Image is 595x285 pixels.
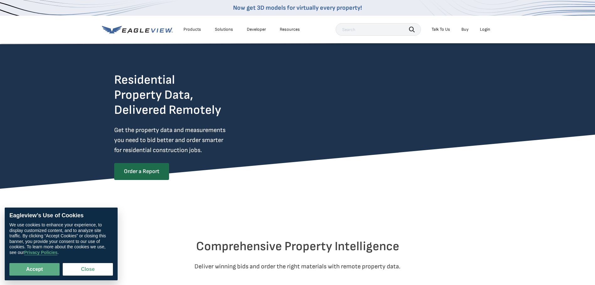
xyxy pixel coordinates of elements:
[9,222,113,255] div: We use cookies to enhance your experience, to display customized content, and to analyze site tra...
[24,250,58,255] a: Privacy Policies
[9,212,113,219] div: Eagleview’s Use of Cookies
[114,163,169,180] a: Order a Report
[114,125,252,155] p: Get the property data and measurements you need to bid better and order smarter for residential c...
[336,23,421,36] input: Search
[247,27,266,32] a: Developer
[215,27,233,32] div: Solutions
[480,27,490,32] div: Login
[63,263,113,276] button: Close
[432,27,450,32] div: Talk To Us
[280,27,300,32] div: Resources
[114,239,481,254] h2: Comprehensive Property Intelligence
[183,27,201,32] div: Products
[9,263,60,276] button: Accept
[233,4,362,12] a: Now get 3D models for virtually every property!
[114,72,221,118] h2: Residential Property Data, Delivered Remotely
[114,261,481,272] p: Deliver winning bids and order the right materials with remote property data.
[461,27,469,32] a: Buy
